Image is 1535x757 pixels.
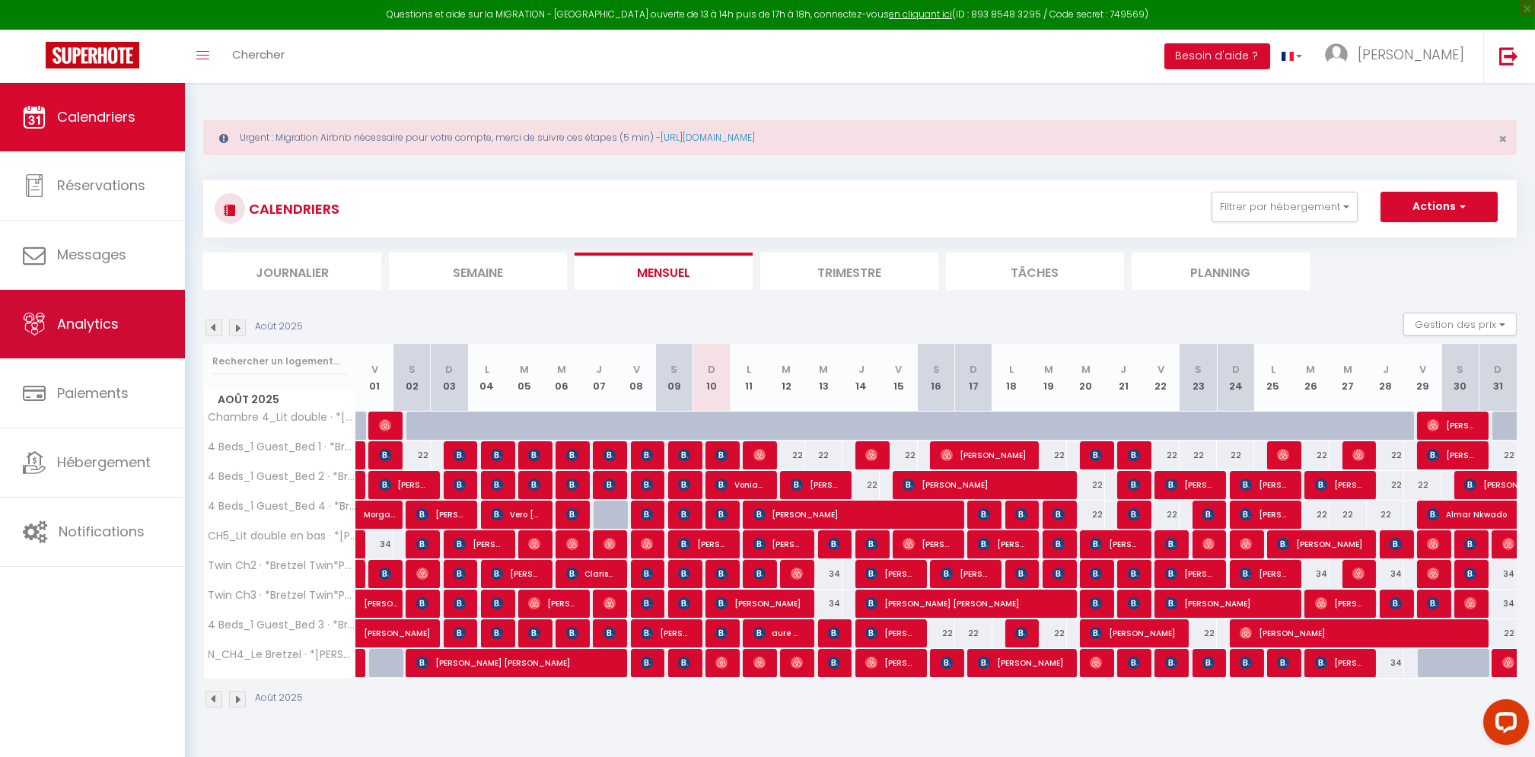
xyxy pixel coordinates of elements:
[1427,559,1439,588] span: [PERSON_NAME]
[528,441,540,469] span: [PERSON_NAME]
[485,362,489,377] abbr: L
[520,362,529,377] abbr: M
[768,344,805,412] th: 12
[206,560,358,571] span: Twin Ch2 · *Bretzel Twin*Petite Venise*[GEOGRAPHIC_DATA]*City.C*
[1352,559,1365,588] span: [PERSON_NAME]
[1352,441,1365,469] span: [PERSON_NAME]
[670,362,677,377] abbr: S
[528,589,578,618] span: [PERSON_NAME]
[820,362,829,377] abbr: M
[978,648,1065,677] span: [PERSON_NAME]
[903,530,952,558] span: [PERSON_NAME] Medic-[PERSON_NAME]
[356,530,393,558] div: 34
[641,619,690,647] span: [PERSON_NAME]
[1044,362,1053,377] abbr: M
[865,619,915,647] span: [PERSON_NAME]
[1090,559,1102,588] span: [PERSON_NAME]
[356,344,393,412] th: 01
[1217,441,1254,469] div: 22
[768,441,805,469] div: 22
[1277,441,1289,469] span: [PERSON_NAME]
[1306,362,1315,377] abbr: M
[753,530,803,558] span: [PERSON_NAME]
[641,470,653,499] span: [PERSON_NAME]
[491,500,540,529] span: Vero [PERSON_NAME]
[1202,530,1215,558] span: [PERSON_NAME]
[206,649,358,660] span: N_CH4_Le Bretzel · *[PERSON_NAME]*Petite Venise*Wi-Fi*City Center*
[1165,648,1177,677] span: [PERSON_NAME]
[941,559,990,588] span: [PERSON_NAME] Usms [PERSON_NAME]
[1464,589,1476,618] span: [PERSON_NAME]
[1053,530,1065,558] span: [PERSON_NAME]
[575,253,753,290] li: Mensuel
[581,344,618,412] th: 07
[1202,648,1215,677] span: [PERSON_NAME]
[1120,362,1126,377] abbr: J
[842,344,880,412] th: 14
[1090,441,1102,469] span: [PERSON_NAME]
[454,559,466,588] span: [PERSON_NAME]
[1240,530,1252,558] span: [PERSON_NAME]
[1128,470,1140,499] span: [PERSON_NAME]
[678,441,690,469] span: Ya [PERSON_NAME]
[255,320,303,334] p: Août 2025
[566,530,578,558] span: [PERSON_NAME]
[1367,471,1404,499] div: 22
[1498,129,1507,148] span: ×
[1158,362,1164,377] abbr: V
[566,470,578,499] span: [PERSON_NAME]
[454,470,466,499] span: [PERSON_NAME]
[1009,362,1014,377] abbr: L
[1128,500,1140,529] span: [PERSON_NAME]
[1128,648,1140,677] span: [PERSON_NAME]
[603,470,616,499] span: [PERSON_NAME]
[57,383,129,402] span: Paiements
[1128,589,1140,618] span: [PERSON_NAME]
[903,470,1064,499] span: [PERSON_NAME]
[1383,362,1389,377] abbr: J
[955,344,992,412] th: 17
[356,619,393,648] a: [PERSON_NAME]
[1343,362,1352,377] abbr: M
[57,314,119,333] span: Analytics
[753,559,766,588] span: [PERSON_NAME]
[206,619,358,631] span: 4 Beds_1 Guest_Bed 3 · *Bretzel Bed*Petite Venise*[GEOGRAPHIC_DATA]*City.C*
[633,362,640,377] abbr: V
[379,411,391,440] span: Lowenna [PERSON_NAME]
[641,559,653,588] span: [PERSON_NAME]
[1067,471,1104,499] div: 22
[618,344,655,412] th: 08
[1142,501,1180,529] div: 22
[206,590,358,601] span: Twin Ch3 · *Bretzel Twin*Petite Venise*[GEOGRAPHIC_DATA]*City.C*
[1457,362,1463,377] abbr: S
[1128,441,1140,469] span: [PERSON_NAME]
[731,344,768,412] th: 11
[1292,560,1330,588] div: 34
[603,441,616,469] span: [PERSON_NAME]
[364,611,434,640] span: [PERSON_NAME]
[992,344,1030,412] th: 18
[1499,46,1518,65] img: logout
[1330,344,1367,412] th: 27
[1479,560,1517,588] div: 34
[393,441,431,469] div: 22
[468,344,505,412] th: 04
[791,470,840,499] span: [PERSON_NAME]
[603,589,616,618] span: [PERSON_NAME]
[379,441,391,469] span: [PERSON_NAME]
[566,441,578,469] span: [PERSON_NAME]
[491,441,503,469] span: Moustapha Djelida
[245,192,339,226] h3: CALENDRIERS
[1165,530,1177,558] span: [PERSON_NAME]
[1404,344,1441,412] th: 29
[715,500,728,529] span: [PERSON_NAME]
[782,362,791,377] abbr: M
[603,530,616,558] span: [PERSON_NAME]
[641,589,653,618] span: [PERSON_NAME]
[204,389,355,411] span: Août 2025
[416,530,428,558] span: [PERSON_NAME]
[1315,589,1365,618] span: [PERSON_NAME]
[371,362,378,377] abbr: V
[865,441,877,469] span: [PERSON_NAME]
[356,441,364,470] a: [PERSON_NAME]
